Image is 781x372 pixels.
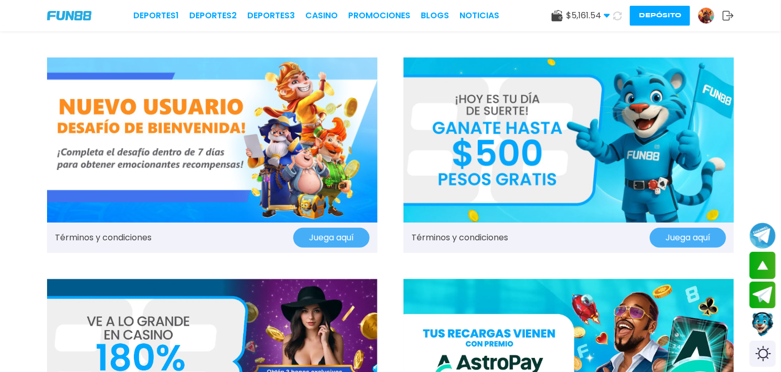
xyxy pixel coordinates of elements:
span: $ 5,161.54 [566,9,610,22]
a: CASINO [305,9,338,22]
a: Deportes1 [133,9,179,22]
a: Términos y condiciones [411,231,508,244]
a: Promociones [348,9,410,22]
a: Deportes2 [189,9,237,22]
button: Contact customer service [750,311,776,338]
button: Juega aquí [293,228,370,248]
img: Avatar [698,8,714,24]
a: Términos y condiciones [55,231,152,244]
button: Join telegram [750,282,776,309]
a: Deportes3 [247,9,295,22]
a: BLOGS [421,9,449,22]
button: scroll up [750,252,776,279]
button: Join telegram channel [750,222,776,249]
button: Juega aquí [650,228,726,248]
div: Switch theme [750,341,776,367]
img: Company Logo [47,11,91,21]
button: Depósito [630,6,690,26]
a: NOTICIAS [460,9,499,22]
img: Promo Banner [404,57,734,223]
img: Promo Banner [47,57,377,223]
a: Avatar [698,7,722,24]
